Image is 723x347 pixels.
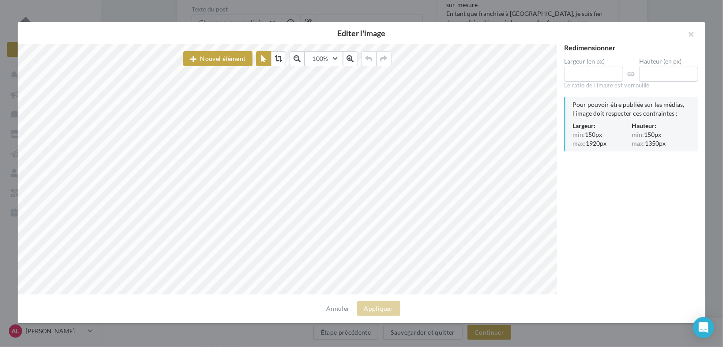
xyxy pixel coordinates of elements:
[572,140,586,147] span: max:
[564,58,623,64] label: Largeur (en px)
[572,100,691,118] div: Pour pouvoir être publiée sur les médias, l'image doit respecter ces contraintes :
[305,51,343,66] button: 100%
[639,58,698,64] label: Hauteur (en px)
[572,132,585,138] span: min:
[632,139,692,148] div: 1350px
[572,130,632,139] div: 150px
[572,121,632,130] div: Largeur:
[632,132,644,138] span: min:
[564,82,698,90] div: Le ratio de l'image est verrouillé
[183,51,252,66] button: Nouvel élément
[32,29,691,37] h2: Editer l'image
[632,140,645,147] span: max:
[632,130,692,139] div: 150px
[564,44,698,51] div: Redimensionner
[357,301,400,316] button: Appliquer
[693,317,714,338] div: Open Intercom Messenger
[323,303,353,314] button: Annuler
[572,139,632,148] div: 1920px
[632,121,692,130] div: Hauteur:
